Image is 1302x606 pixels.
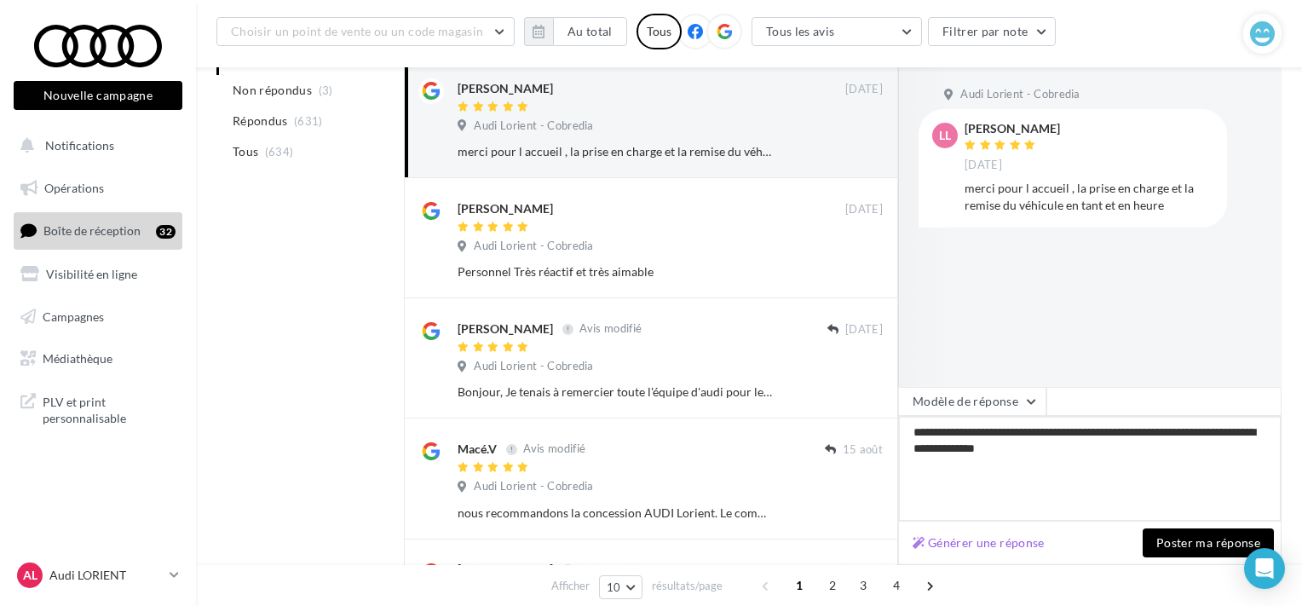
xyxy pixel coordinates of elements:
button: Modèle de réponse [898,387,1046,416]
span: Tous [233,143,258,160]
span: Tous les avis [766,24,835,38]
span: (634) [265,145,294,159]
a: Opérations [10,170,186,206]
span: Audi Lorient - Cobredia [474,239,593,254]
div: merci pour l accueil , la prise en charge et la remise du véhicule en tant et en heure [965,180,1213,214]
a: Campagnes [10,299,186,335]
span: résultats/page [652,578,723,594]
button: Notifications [10,128,179,164]
span: (3) [319,84,333,97]
span: [DATE] [845,563,883,579]
span: 4 [883,572,910,599]
span: LL [939,127,951,144]
button: 10 [599,575,642,599]
span: Non répondus [233,82,312,99]
a: Médiathèque [10,341,186,377]
span: Médiathèque [43,351,112,366]
div: [PERSON_NAME] [458,561,553,578]
span: 1 [786,572,813,599]
button: Tous les avis [752,17,922,46]
div: Open Intercom Messenger [1244,548,1285,589]
button: Choisir un point de vente ou un code magasin [216,17,515,46]
span: Audi Lorient - Cobredia [474,359,593,374]
span: 2 [819,572,846,599]
div: merci pour l accueil , la prise en charge et la remise du véhicule en tant et en heure [458,143,772,160]
span: Audi Lorient - Cobredia [960,87,1080,102]
span: [DATE] [845,82,883,97]
span: 10 [607,580,621,594]
span: PLV et print personnalisable [43,390,176,427]
span: Campagnes [43,309,104,323]
span: 15 août [843,442,883,458]
span: AL [23,567,37,584]
span: Répondus [233,113,288,130]
div: nous recommandons la concession AUDI Lorient. Le commercial, [PERSON_NAME], a su cibler notre rec... [458,505,772,522]
span: (631) [294,114,323,128]
div: [PERSON_NAME] [965,123,1060,135]
div: Bonjour, Je tenais à remercier toute l'équipe d'audi pour leur professionnalisme et leur accueil ... [458,384,772,401]
span: Boîte de réception [43,223,141,238]
button: Au total [524,17,627,46]
button: Filtrer par note [928,17,1057,46]
a: PLV et print personnalisable [10,384,186,434]
div: Personnel Très réactif et très aimable [458,263,772,280]
span: Avis modifié [523,442,585,456]
button: Nouvelle campagne [14,81,182,110]
span: Choisir un point de vente ou un code magasin [231,24,483,38]
button: Poster ma réponse [1143,528,1274,557]
span: Audi Lorient - Cobredia [474,118,593,134]
span: Avis modifié [579,563,642,576]
div: Macé.V [458,441,497,458]
div: Tous [637,14,682,49]
span: [DATE] [845,322,883,338]
div: [PERSON_NAME] [458,200,553,217]
span: Notifications [45,138,114,153]
span: Visibilité en ligne [46,267,137,281]
a: Visibilité en ligne [10,257,186,292]
div: [PERSON_NAME] [458,320,553,338]
button: Au total [553,17,627,46]
p: Audi LORIENT [49,567,163,584]
a: Boîte de réception32 [10,212,186,249]
span: Avis modifié [579,322,642,336]
span: Opérations [44,181,104,195]
span: Audi Lorient - Cobredia [474,479,593,494]
span: 3 [850,572,877,599]
div: 32 [156,225,176,239]
span: Afficher [551,578,590,594]
a: AL Audi LORIENT [14,559,182,592]
span: [DATE] [845,202,883,217]
span: [DATE] [965,158,1002,173]
button: Générer une réponse [906,533,1051,553]
div: [PERSON_NAME] [458,80,553,97]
